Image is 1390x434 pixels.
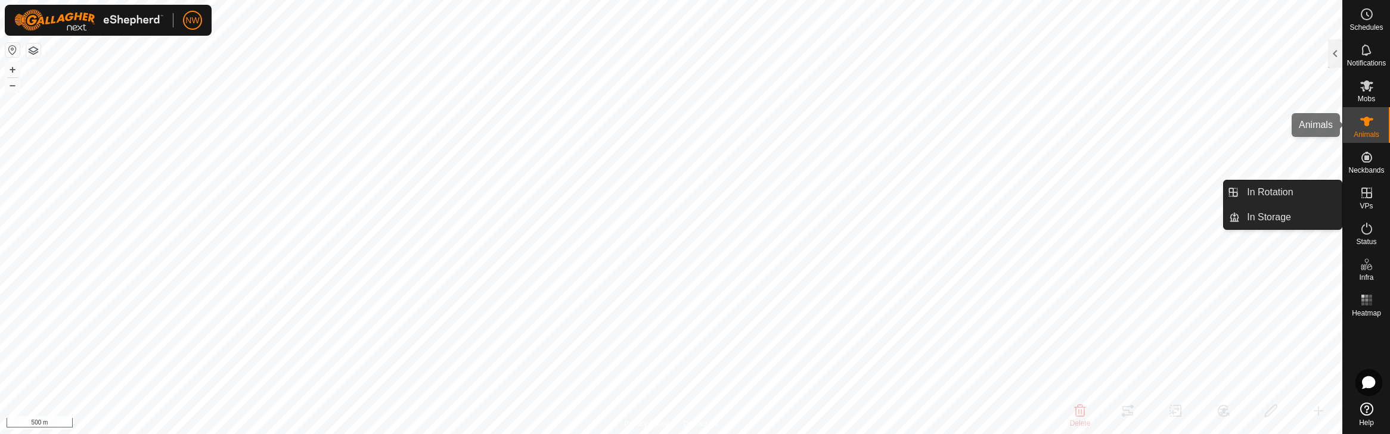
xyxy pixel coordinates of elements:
[1348,167,1384,174] span: Neckbands
[1354,131,1379,138] span: Animals
[1240,205,1342,229] a: In Storage
[1347,60,1386,67] span: Notifications
[14,10,163,31] img: Gallagher Logo
[1224,180,1342,204] li: In Rotation
[1352,310,1381,317] span: Heatmap
[624,419,669,429] a: Privacy Policy
[1247,185,1293,199] span: In Rotation
[1360,202,1373,210] span: VPs
[26,43,41,58] button: Map Layers
[1358,95,1375,102] span: Mobs
[5,43,20,57] button: Reset Map
[1224,205,1342,229] li: In Storage
[5,78,20,92] button: –
[185,14,199,27] span: NW
[1359,274,1373,281] span: Infra
[1349,24,1383,31] span: Schedules
[1356,238,1376,245] span: Status
[1359,419,1374,426] span: Help
[1343,398,1390,431] a: Help
[5,63,20,77] button: +
[683,419,718,429] a: Contact Us
[1247,210,1291,224] span: In Storage
[1240,180,1342,204] a: In Rotation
